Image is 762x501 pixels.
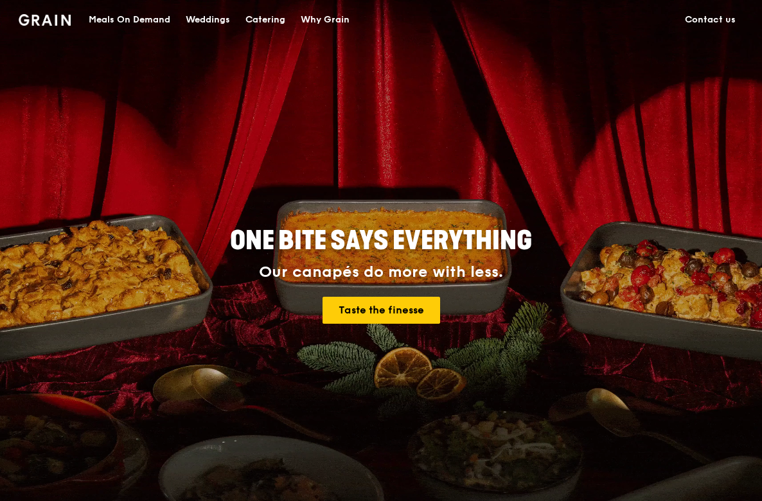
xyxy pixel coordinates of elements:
[19,14,71,26] img: Grain
[323,297,440,324] a: Taste the finesse
[677,1,743,39] a: Contact us
[301,1,350,39] div: Why Grain
[186,1,230,39] div: Weddings
[89,1,170,39] div: Meals On Demand
[230,225,532,256] span: ONE BITE SAYS EVERYTHING
[238,1,293,39] a: Catering
[150,263,612,281] div: Our canapés do more with less.
[245,1,285,39] div: Catering
[293,1,357,39] a: Why Grain
[178,1,238,39] a: Weddings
